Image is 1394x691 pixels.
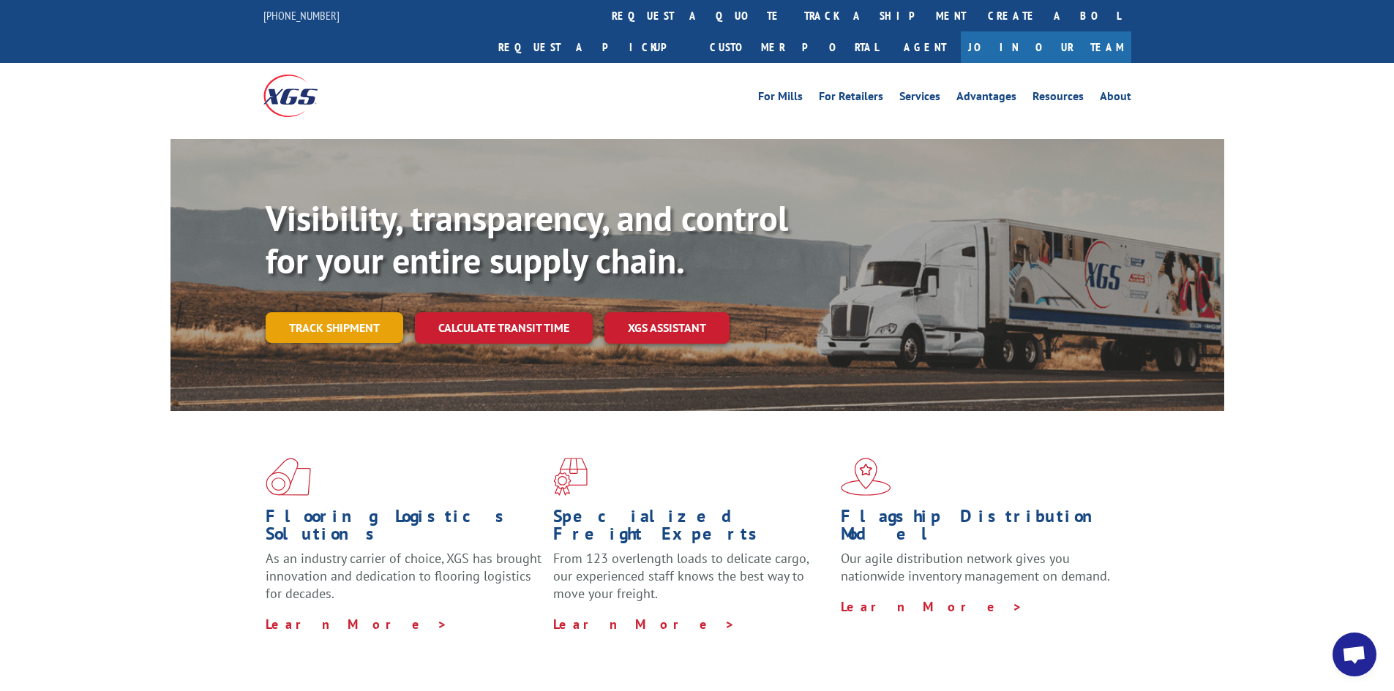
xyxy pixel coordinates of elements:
[553,616,735,633] a: Learn More >
[266,195,788,283] b: Visibility, transparency, and control for your entire supply chain.
[263,8,340,23] a: [PHONE_NUMBER]
[758,91,803,107] a: For Mills
[1033,91,1084,107] a: Resources
[961,31,1131,63] a: Join Our Team
[841,458,891,496] img: xgs-icon-flagship-distribution-model-red
[266,616,448,633] a: Learn More >
[266,458,311,496] img: xgs-icon-total-supply-chain-intelligence-red
[553,458,588,496] img: xgs-icon-focused-on-flooring-red
[699,31,889,63] a: Customer Portal
[819,91,883,107] a: For Retailers
[841,598,1023,615] a: Learn More >
[1333,633,1376,676] div: Open chat
[266,550,542,602] span: As an industry carrier of choice, XGS has brought innovation and dedication to flooring logistics...
[553,550,830,615] p: From 123 overlength loads to delicate cargo, our experienced staff knows the best way to move you...
[841,550,1110,584] span: Our agile distribution network gives you nationwide inventory management on demand.
[604,312,730,344] a: XGS ASSISTANT
[1100,91,1131,107] a: About
[899,91,940,107] a: Services
[487,31,699,63] a: Request a pickup
[266,507,542,550] h1: Flooring Logistics Solutions
[841,507,1117,550] h1: Flagship Distribution Model
[266,312,403,343] a: Track shipment
[889,31,961,63] a: Agent
[415,312,593,344] a: Calculate transit time
[553,507,830,550] h1: Specialized Freight Experts
[956,91,1016,107] a: Advantages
